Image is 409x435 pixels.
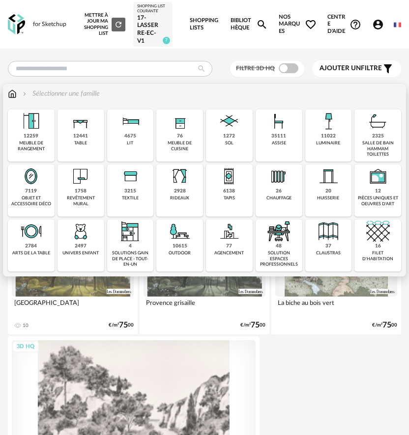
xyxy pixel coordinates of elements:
[317,195,339,201] div: huisserie
[320,65,361,72] span: Ajouter un
[114,22,123,27] span: Refresh icon
[8,224,138,334] a: 3D HQ [GEOGRAPHIC_DATA] 10 €/m²7500
[225,140,234,146] div: sol
[62,250,99,256] div: univers enfant
[118,109,142,133] img: Literie.png
[124,188,136,194] div: 3215
[169,250,191,256] div: outdoor
[124,133,136,139] div: 4675
[372,19,388,30] span: Account Circle icon
[122,195,139,201] div: textile
[170,195,189,201] div: rideaux
[275,297,397,316] div: La biche au bois vert
[12,297,134,316] div: [GEOGRAPHIC_DATA]
[25,188,37,194] div: 7119
[144,297,265,316] div: Provence grisaille
[19,109,43,133] img: Meuble%20de%20rangement.png
[21,89,29,99] img: svg+xml;base64,PHN2ZyB3aWR0aD0iMTYiIGhlaWdodD0iMTYiIHZpZXdCb3g9IjAgMCAxNiAxNiIgZmlsbD0ibm9uZSIgeG...
[137,4,169,14] div: Shopping List courante
[23,323,29,328] div: 10
[251,322,260,328] span: 75
[375,188,381,194] div: 12
[8,89,17,99] img: svg+xml;base64,PHN2ZyB3aWR0aD0iMTYiIGhlaWdodD0iMTciIHZpZXdCb3g9IjAgMCAxNiAxNyIgZmlsbD0ibm9uZSIgeG...
[325,188,331,194] div: 20
[137,14,169,45] div: 17-LASSERRE-EC-V1
[272,140,286,146] div: assise
[236,65,275,71] span: Filtre 3D HQ
[305,19,317,30] span: Heart Outline icon
[137,4,169,45] a: Shopping List courante 17-LASSERRE-EC-V1 7
[69,164,92,188] img: Papier%20peint.png
[366,219,390,243] img: filet.png
[174,188,186,194] div: 2928
[217,219,241,243] img: Agencement.png
[75,188,87,194] div: 1758
[173,243,187,249] div: 10615
[357,195,398,207] div: pièces uniques et oeuvres d'art
[214,250,244,256] div: agencement
[372,19,384,30] span: Account Circle icon
[276,243,282,249] div: 48
[60,195,101,207] div: revêtement mural
[372,133,384,139] div: 2325
[256,19,268,30] span: Magnify icon
[316,250,341,256] div: claustras
[321,133,336,139] div: 11022
[217,164,241,188] img: Tapis.png
[11,140,52,152] div: meuble de rangement
[240,322,265,328] div: €/m² 00
[320,64,382,73] span: filtre
[11,195,52,207] div: objet et accessoire déco
[127,140,133,146] div: lit
[366,164,390,188] img: UniqueOeuvre.png
[267,109,291,133] img: Assise.png
[163,37,170,44] span: 7
[8,14,25,34] img: OXP
[19,219,43,243] img: ArtTable.png
[33,21,66,28] div: for Sketchup
[119,322,128,328] span: 75
[267,164,291,188] img: Radiateur.png
[168,164,192,188] img: Rideaux.png
[74,140,87,146] div: table
[366,109,390,133] img: Salle%20de%20bain.png
[73,133,88,139] div: 12441
[316,140,340,146] div: luminaire
[78,12,125,37] div: Mettre à jour ma Shopping List
[271,224,401,334] a: 3D HQ La biche au bois vert €/m²7500
[317,109,340,133] img: Luminaire.png
[69,109,92,133] img: Table.png
[267,219,291,243] img: espace-de-travail.png
[325,243,331,249] div: 37
[317,219,340,243] img: Cloison.png
[25,243,37,249] div: 2784
[69,219,92,243] img: UniversEnfant.png
[223,133,235,139] div: 1272
[75,243,87,249] div: 2497
[372,322,397,328] div: €/m² 00
[357,140,398,157] div: salle de bain hammam toilettes
[223,188,235,194] div: 6138
[21,89,100,99] div: Sélectionner une famille
[271,133,286,139] div: 35111
[327,14,361,35] span: Centre d'aideHelp Circle Outline icon
[224,195,235,201] div: tapis
[259,250,299,267] div: solution espaces professionnels
[217,109,241,133] img: Sol.png
[375,243,381,249] div: 16
[118,164,142,188] img: Textile.png
[12,250,50,256] div: arts de la table
[394,21,401,28] img: fr
[382,322,391,328] span: 75
[357,250,398,262] div: filet d'habitation
[19,164,43,188] img: Miroir.png
[312,60,401,77] button: Ajouter unfiltre Filter icon
[159,140,200,152] div: meuble de cuisine
[110,250,151,267] div: solutions gain de place - tout-en-un
[350,19,361,30] span: Help Circle Outline icon
[177,133,183,139] div: 76
[317,164,340,188] img: Huiserie.png
[24,133,38,139] div: 12259
[382,63,394,75] span: Filter icon
[276,188,282,194] div: 26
